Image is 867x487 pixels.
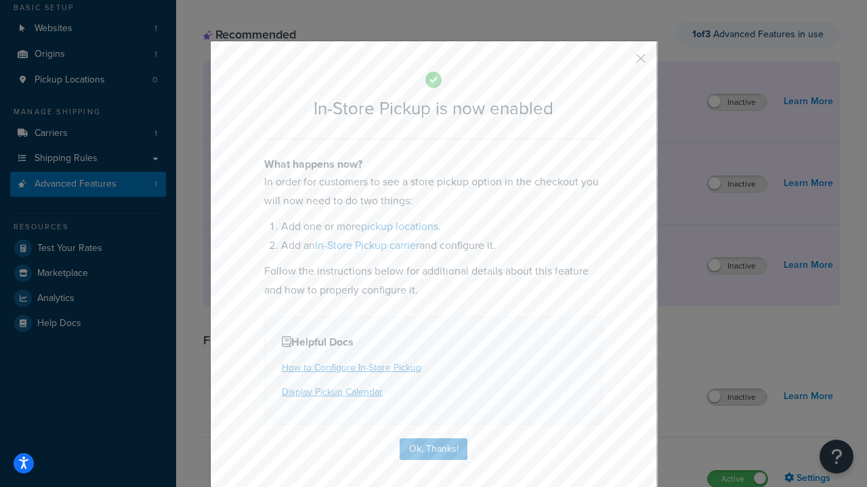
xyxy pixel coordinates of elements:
[361,218,438,234] a: pickup locations
[282,385,383,399] a: Display Pickup Calendar
[282,361,421,375] a: How to Configure In-Store Pickup
[264,156,603,172] h4: What happens now?
[264,172,603,210] p: In order for customers to see a store pickup option in the checkout you will now need to do two t...
[400,438,467,460] button: Ok, Thanks!
[264,262,603,300] p: Follow the instructions below for additional details about this feature and how to properly confi...
[281,217,603,236] li: Add one or more .
[281,236,603,255] li: Add an and configure it.
[264,99,603,118] h2: In-Store Pickup is now enabled
[282,334,585,350] h4: Helpful Docs
[315,237,419,253] a: In-Store Pickup carrier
